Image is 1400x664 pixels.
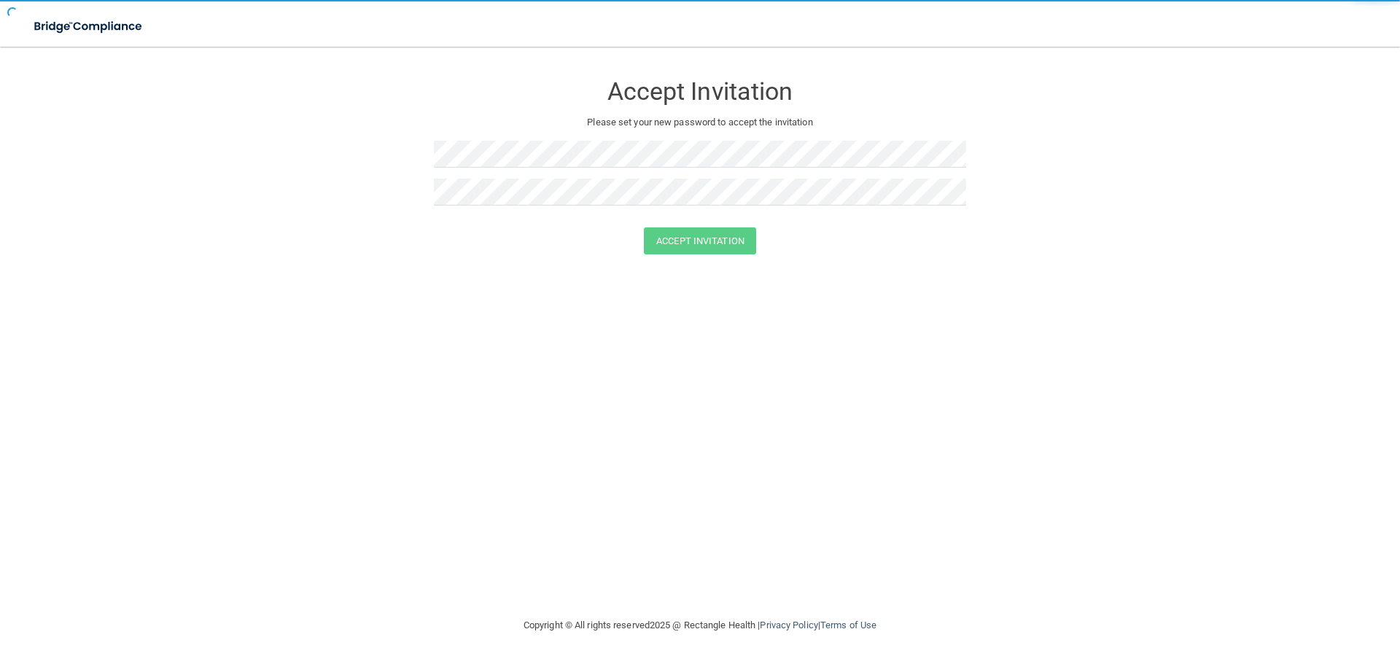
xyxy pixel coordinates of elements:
a: Terms of Use [820,620,876,630]
img: bridge_compliance_login_screen.278c3ca4.svg [22,12,156,42]
div: Copyright © All rights reserved 2025 @ Rectangle Health | | [434,602,966,649]
button: Accept Invitation [644,227,756,254]
a: Privacy Policy [760,620,817,630]
p: Please set your new password to accept the invitation [445,114,955,131]
h3: Accept Invitation [434,78,966,105]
